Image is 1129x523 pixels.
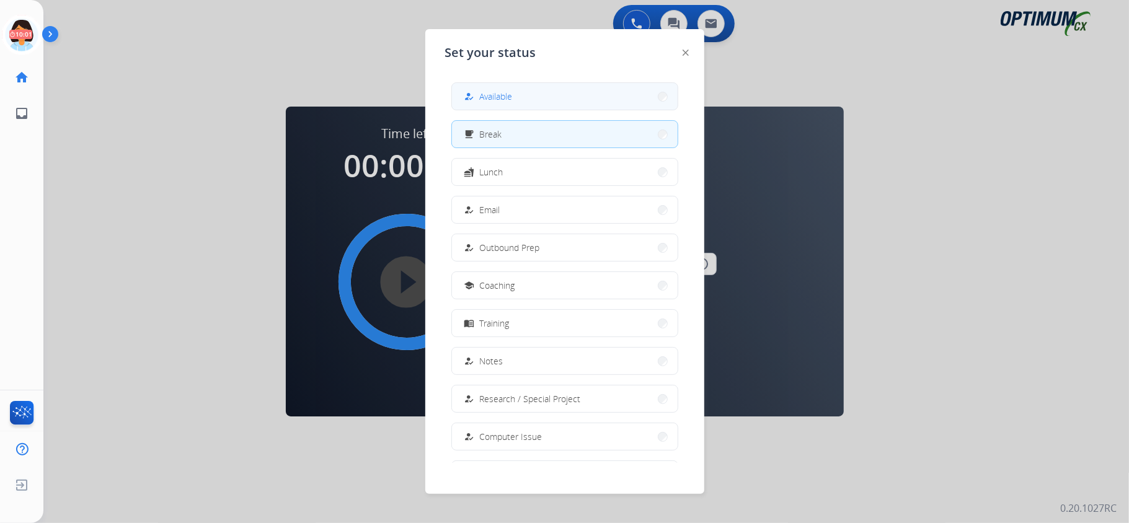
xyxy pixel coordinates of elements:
[480,430,542,443] span: Computer Issue
[1060,501,1117,516] p: 0.20.1027RC
[14,106,29,121] mat-icon: inbox
[683,50,689,56] img: close-button
[14,70,29,85] mat-icon: home
[480,317,510,330] span: Training
[464,356,474,366] mat-icon: how_to_reg
[464,167,474,177] mat-icon: fastfood
[464,431,474,442] mat-icon: how_to_reg
[480,354,503,367] span: Notes
[464,393,474,404] mat-icon: how_to_reg
[480,128,502,141] span: Break
[452,423,678,450] button: Computer Issue
[452,310,678,336] button: Training
[452,272,678,299] button: Coaching
[480,203,500,216] span: Email
[480,392,581,405] span: Research / Special Project
[480,241,540,254] span: Outbound Prep
[464,242,474,253] mat-icon: how_to_reg
[464,280,474,291] mat-icon: school
[464,91,474,102] mat-icon: how_to_reg
[445,44,536,61] span: Set your status
[452,121,678,147] button: Break
[452,234,678,261] button: Outbound Prep
[480,279,515,292] span: Coaching
[452,385,678,412] button: Research / Special Project
[452,159,678,185] button: Lunch
[464,129,474,139] mat-icon: free_breakfast
[452,83,678,110] button: Available
[480,165,503,178] span: Lunch
[452,196,678,223] button: Email
[452,461,678,488] button: Internet Issue
[452,348,678,374] button: Notes
[464,318,474,328] mat-icon: menu_book
[464,204,474,215] mat-icon: how_to_reg
[480,90,513,103] span: Available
